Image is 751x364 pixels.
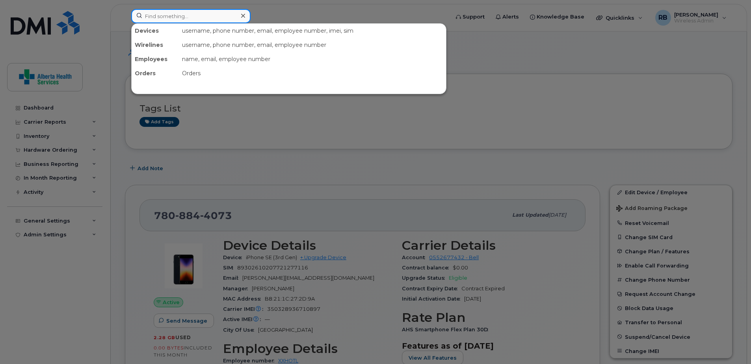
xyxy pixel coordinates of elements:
div: Wirelines [132,38,179,52]
div: username, phone number, email, employee number [179,38,446,52]
div: Orders [132,66,179,80]
div: Orders [179,66,446,80]
div: name, email, employee number [179,52,446,66]
div: username, phone number, email, employee number, imei, sim [179,24,446,38]
div: Employees [132,52,179,66]
div: Devices [132,24,179,38]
